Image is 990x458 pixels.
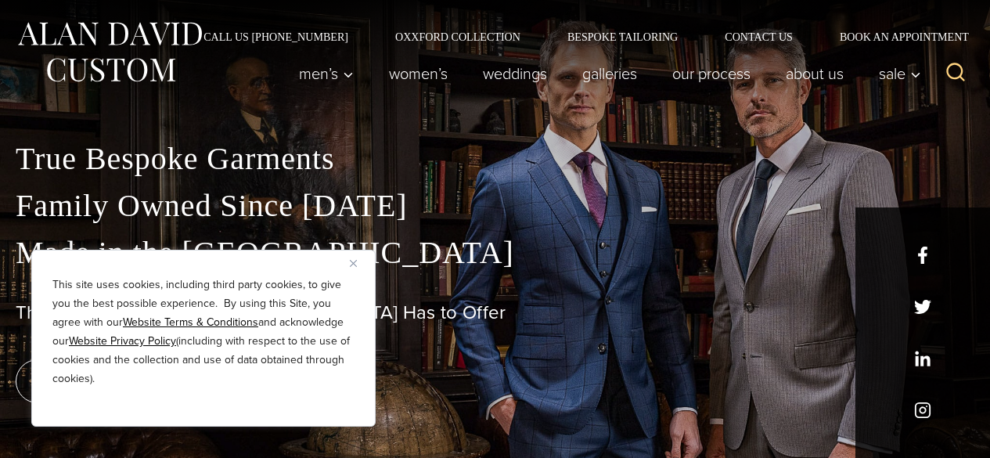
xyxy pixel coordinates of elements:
[655,58,769,89] a: Our Process
[565,58,655,89] a: Galleries
[350,260,357,267] img: Close
[16,135,974,276] p: True Bespoke Garments Family Owned Since [DATE] Made in the [GEOGRAPHIC_DATA]
[16,301,974,324] h1: The Best Custom Suits [GEOGRAPHIC_DATA] Has to Offer
[69,333,176,349] a: Website Privacy Policy
[372,58,466,89] a: Women’s
[282,58,930,89] nav: Primary Navigation
[180,31,372,42] a: Call Us [PHONE_NUMBER]
[816,31,974,42] a: Book an Appointment
[350,254,369,272] button: Close
[299,66,354,81] span: Men’s
[937,55,974,92] button: View Search Form
[123,314,258,330] a: Website Terms & Conditions
[16,359,235,403] a: book an appointment
[372,31,544,42] a: Oxxford Collection
[16,17,203,87] img: Alan David Custom
[701,31,816,42] a: Contact Us
[52,276,355,388] p: This site uses cookies, including third party cookies, to give you the best possible experience. ...
[879,66,921,81] span: Sale
[180,31,974,42] nav: Secondary Navigation
[544,31,701,42] a: Bespoke Tailoring
[769,58,862,89] a: About Us
[466,58,565,89] a: weddings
